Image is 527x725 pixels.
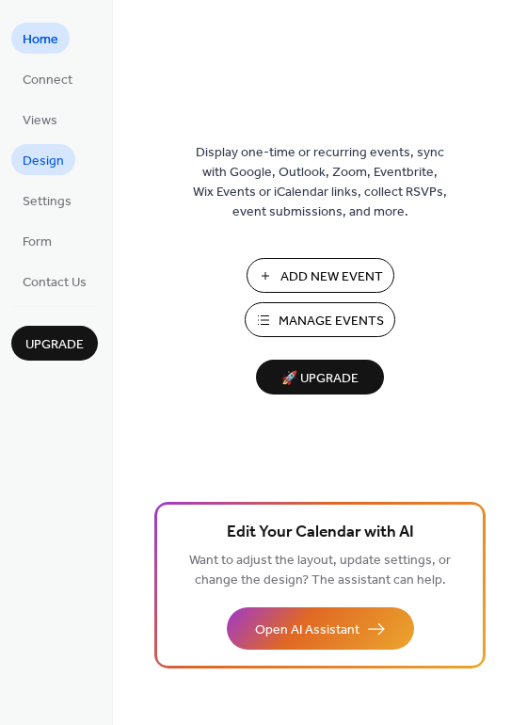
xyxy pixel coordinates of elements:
button: Upgrade [11,326,98,361]
a: Connect [11,63,84,94]
a: Contact Us [11,266,98,297]
span: Connect [23,71,72,90]
a: Views [11,104,69,135]
span: Display one-time or recurring events, sync with Google, Outlook, Zoom, Eventbrite, Wix Events or ... [193,143,447,222]
button: Manage Events [245,302,395,337]
a: Settings [11,185,83,216]
a: Design [11,144,75,175]
span: Views [23,111,57,131]
span: Upgrade [25,335,84,355]
span: Open AI Assistant [255,620,359,640]
span: Design [23,152,64,171]
span: Add New Event [280,267,383,287]
span: Home [23,30,58,50]
span: Manage Events [279,312,384,331]
span: Want to adjust the layout, update settings, or change the design? The assistant can help. [189,548,451,593]
button: Add New Event [247,258,394,293]
a: Home [11,23,70,54]
span: Edit Your Calendar with AI [227,520,414,546]
span: Form [23,233,52,252]
span: Settings [23,192,72,212]
span: 🚀 Upgrade [267,366,373,392]
span: Contact Us [23,273,87,293]
a: Form [11,225,63,256]
button: Open AI Assistant [227,607,414,650]
button: 🚀 Upgrade [256,360,384,395]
